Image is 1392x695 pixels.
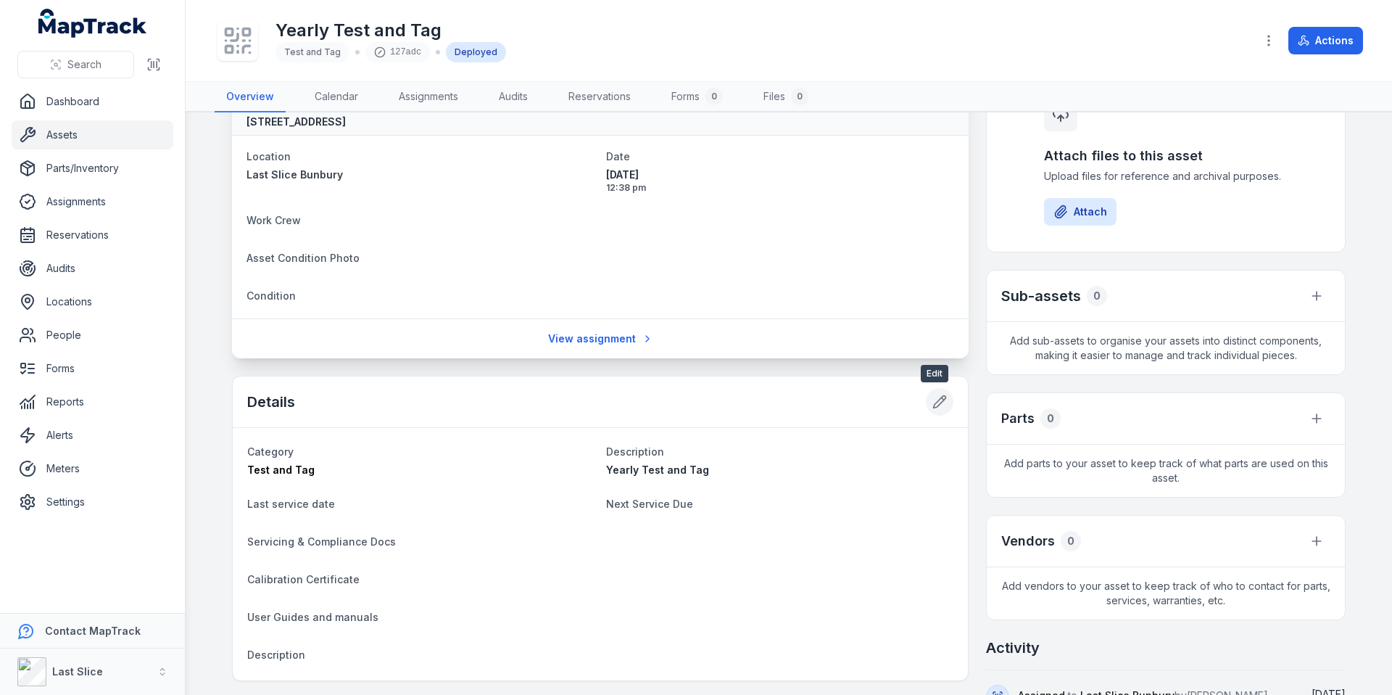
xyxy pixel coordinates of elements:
[705,88,723,105] div: 0
[446,42,506,62] div: Deployed
[12,321,173,350] a: People
[12,254,173,283] a: Audits
[1087,286,1107,306] div: 0
[215,82,286,112] a: Overview
[246,252,360,264] span: Asset Condition Photo
[1044,146,1288,166] h3: Attach files to this asset
[247,445,294,458] span: Category
[791,88,808,105] div: 0
[606,464,709,476] span: Yearly Test and Tag
[606,445,664,458] span: Description
[1001,286,1081,306] h2: Sub-assets
[246,168,343,181] span: Last Slice Bunbury
[12,488,173,517] a: Settings
[1044,198,1116,226] button: Attach
[660,82,734,112] a: Forms0
[12,221,173,250] a: Reservations
[987,445,1345,497] span: Add parts to your asset to keep track of what parts are used on this asset.
[539,325,663,353] a: View assignment
[12,187,173,216] a: Assignments
[987,322,1345,374] span: Add sub-assets to organise your assets into distinct components, making it easier to manage and t...
[557,82,642,112] a: Reservations
[986,638,1040,658] h2: Activity
[12,454,173,483] a: Meters
[303,82,370,112] a: Calendar
[12,154,173,183] a: Parts/Inventory
[246,214,301,226] span: Work Crew
[752,82,820,112] a: Files0
[606,182,954,194] span: 12:38 pm
[247,392,295,412] h2: Details
[12,387,173,416] a: Reports
[246,168,594,182] a: Last Slice Bunbury
[12,87,173,116] a: Dashboard
[246,115,346,129] strong: [STREET_ADDRESS]
[387,82,470,112] a: Assignments
[52,665,103,678] strong: Last Slice
[284,46,341,57] span: Test and Tag
[487,82,539,112] a: Audits
[1044,169,1288,184] span: Upload files for reference and archival purposes.
[1061,531,1081,551] div: 0
[45,625,141,637] strong: Contact MapTrack
[246,289,296,302] span: Condition
[12,421,173,450] a: Alerts
[247,649,305,661] span: Description
[247,464,315,476] span: Test and Tag
[365,42,430,62] div: 127adc
[606,168,954,194] time: 10/10/2025, 12:38:15 pm
[247,611,378,623] span: User Guides and manuals
[1001,408,1035,429] h3: Parts
[606,168,954,182] span: [DATE]
[1040,408,1061,429] div: 0
[12,287,173,316] a: Locations
[12,354,173,383] a: Forms
[987,567,1345,620] span: Add vendors to your asset to keep track of who to contact for parts, services, warranties, etc.
[606,498,693,510] span: Next Service Due
[12,120,173,149] a: Assets
[17,51,134,78] button: Search
[246,150,291,163] span: Location
[1288,27,1363,54] button: Actions
[247,498,335,510] span: Last service date
[38,9,147,38] a: MapTrack
[247,573,360,585] span: Calibration Certificate
[606,150,630,163] span: Date
[247,535,396,548] span: Servicing & Compliance Docs
[275,19,506,42] h1: Yearly Test and Tag
[1001,531,1055,551] h3: Vendors
[921,365,948,382] span: Edit
[67,57,101,72] span: Search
